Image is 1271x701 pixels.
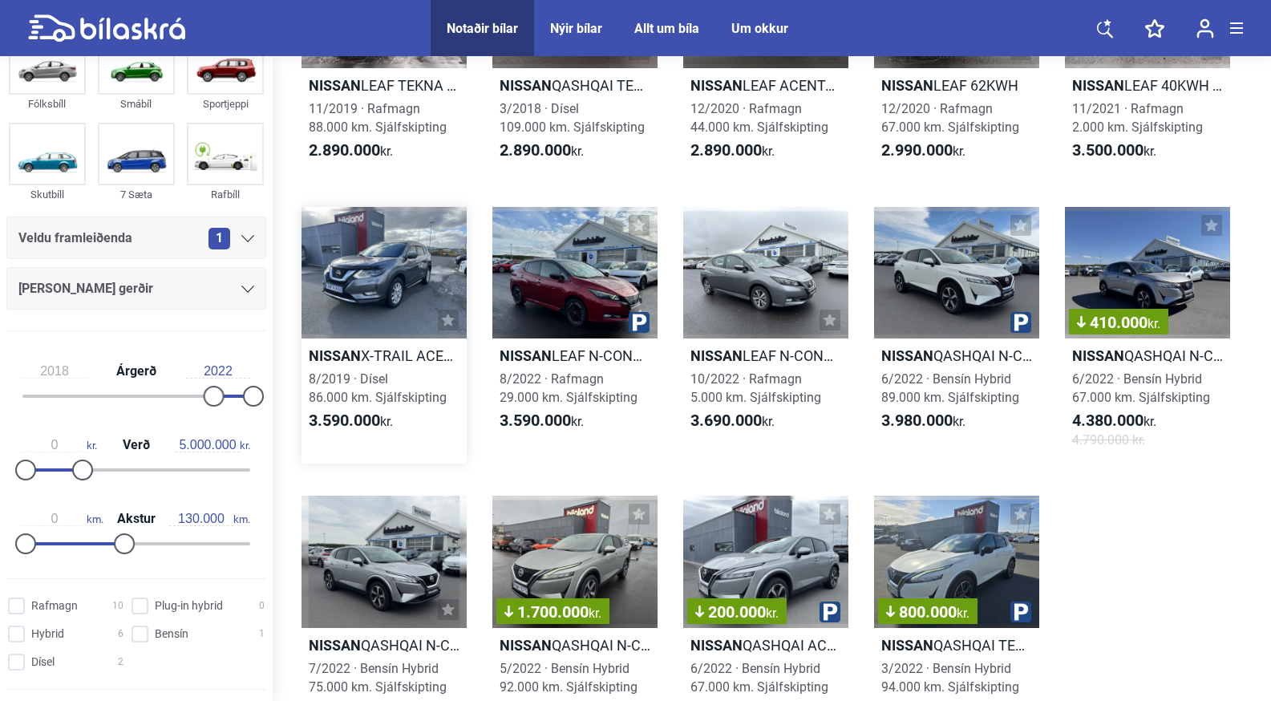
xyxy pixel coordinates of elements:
[309,411,393,431] span: kr.
[500,101,645,135] span: 3/2018 · Dísel 109.000 km. Sjálfskipting
[492,207,658,464] a: NissanLEAF N-CONNECTA 62KWH8/2022 · Rafmagn29.000 km. Sjálfskipting3.590.000kr.
[881,101,1019,135] span: 12/2020 · Rafmagn 67.000 km. Sjálfskipting
[690,637,743,654] b: Nissan
[881,661,1019,695] span: 3/2022 · Bensín Hybrid 94.000 km. Sjálfskipting
[492,346,658,365] h2: LEAF N-CONNECTA 62KWH
[500,661,638,695] span: 5/2022 · Bensín Hybrid 92.000 km. Sjálfskipting
[500,371,638,405] span: 8/2022 · Rafmagn 29.000 km. Sjálfskipting
[634,21,699,36] a: Allt um bíla
[690,371,821,405] span: 10/2022 · Rafmagn 5.000 km. Sjálfskipting
[731,21,788,36] a: Um okkur
[1077,314,1160,330] span: 410.000
[187,95,264,113] div: Sportjeppi
[881,637,933,654] b: Nissan
[820,602,840,622] img: parking.png
[176,438,250,452] span: kr.
[690,411,762,430] b: 3.690.000
[259,598,265,614] span: 0
[881,371,1019,405] span: 6/2022 · Bensín Hybrid 89.000 km. Sjálfskipting
[9,185,86,204] div: Skutbíll
[500,411,584,431] span: kr.
[169,512,250,526] span: km.
[881,347,933,364] b: Nissan
[259,626,265,642] span: 1
[1065,207,1230,464] a: 410.000kr.NissanQASHQAI N-CONNECTA MHEV AWD6/2022 · Bensín Hybrid67.000 km. Sjálfskipting4.380.00...
[309,77,361,94] b: Nissan
[31,626,64,642] span: Hybrid
[1196,18,1214,38] img: user-login.svg
[309,411,380,430] b: 3.590.000
[119,439,154,452] span: Verð
[874,207,1039,464] a: NissanQASHQAI N-CONNECTA MHEV AWD6/2022 · Bensín Hybrid89.000 km. Sjálfskipting3.980.000kr.
[309,140,380,160] b: 2.890.000
[690,101,828,135] span: 12/2020 · Rafmagn 44.000 km. Sjálfskipting
[629,312,650,333] img: parking.png
[118,654,123,671] span: 2
[683,76,848,95] h2: LEAF ACENTA 40KWH
[766,606,779,621] span: kr.
[1072,77,1124,94] b: Nissan
[695,604,779,620] span: 200.000
[690,77,743,94] b: Nissan
[683,636,848,654] h2: QASHQAI ACENTA
[302,207,467,464] a: NissanX-TRAIL ACENTA+8/2019 · Dísel86.000 km. Sjálfskipting3.590.000kr.
[1072,411,1156,431] span: kr.
[187,185,264,204] div: Rafbíll
[1072,371,1210,405] span: 6/2022 · Bensín Hybrid 67.000 km. Sjálfskipting
[1065,76,1230,95] h2: LEAF 40KWH TEKNA
[302,636,467,654] h2: QASHQAI N-CONNECTA MHEV AWD
[309,661,447,695] span: 7/2022 · Bensín Hybrid 75.000 km. Sjálfskipting
[155,626,188,642] span: Bensín
[881,140,953,160] b: 2.990.000
[1072,140,1143,160] b: 3.500.000
[1148,316,1160,331] span: kr.
[98,185,175,204] div: 7 Sæta
[9,95,86,113] div: Fólksbíll
[500,77,552,94] b: Nissan
[1010,312,1031,333] img: parking.png
[881,77,933,94] b: Nissan
[874,636,1039,654] h2: QASHQAI TEKNA
[492,636,658,654] h2: QASHQAI N-CONNECTA
[690,141,775,160] span: kr.
[886,604,969,620] span: 800.000
[31,654,55,671] span: Dísel
[447,21,518,36] div: Notaðir bílar
[302,76,467,95] h2: LEAF TEKNA 62 KWH
[309,637,361,654] b: Nissan
[500,141,584,160] span: kr.
[881,141,965,160] span: kr.
[874,346,1039,365] h2: QASHQAI N-CONNECTA MHEV AWD
[683,207,848,464] a: NissanLEAF N-CONNECTA 40KWH10/2022 · Rafmagn5.000 km. Sjálfskipting3.690.000kr.
[589,606,601,621] span: kr.
[208,228,230,249] span: 1
[1072,431,1145,449] span: 4.790.000 kr.
[492,76,658,95] h2: QASHQAI TEKNA SJÁLFSKIPTUR
[112,365,160,378] span: Árgerð
[504,604,601,620] span: 1.700.000
[500,411,571,430] b: 3.590.000
[500,140,571,160] b: 2.890.000
[1010,602,1031,622] img: parking.png
[1072,101,1203,135] span: 11/2021 · Rafmagn 2.000 km. Sjálfskipting
[690,140,762,160] b: 2.890.000
[957,606,969,621] span: kr.
[881,411,965,431] span: kr.
[302,346,467,365] h2: X-TRAIL ACENTA+
[22,512,103,526] span: km.
[690,661,828,695] span: 6/2022 · Bensín Hybrid 67.000 km. Sjálfskipting
[98,95,175,113] div: Smábíl
[113,513,160,525] span: Akstur
[31,598,78,614] span: Rafmagn
[690,411,775,431] span: kr.
[690,347,743,364] b: Nissan
[309,371,447,405] span: 8/2019 · Dísel 86.000 km. Sjálfskipting
[118,626,123,642] span: 6
[309,347,361,364] b: Nissan
[500,347,552,364] b: Nissan
[18,227,132,249] span: Veldu framleiðenda
[155,598,223,614] span: Plug-in hybrid
[309,101,447,135] span: 11/2019 · Rafmagn 88.000 km. Sjálfskipting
